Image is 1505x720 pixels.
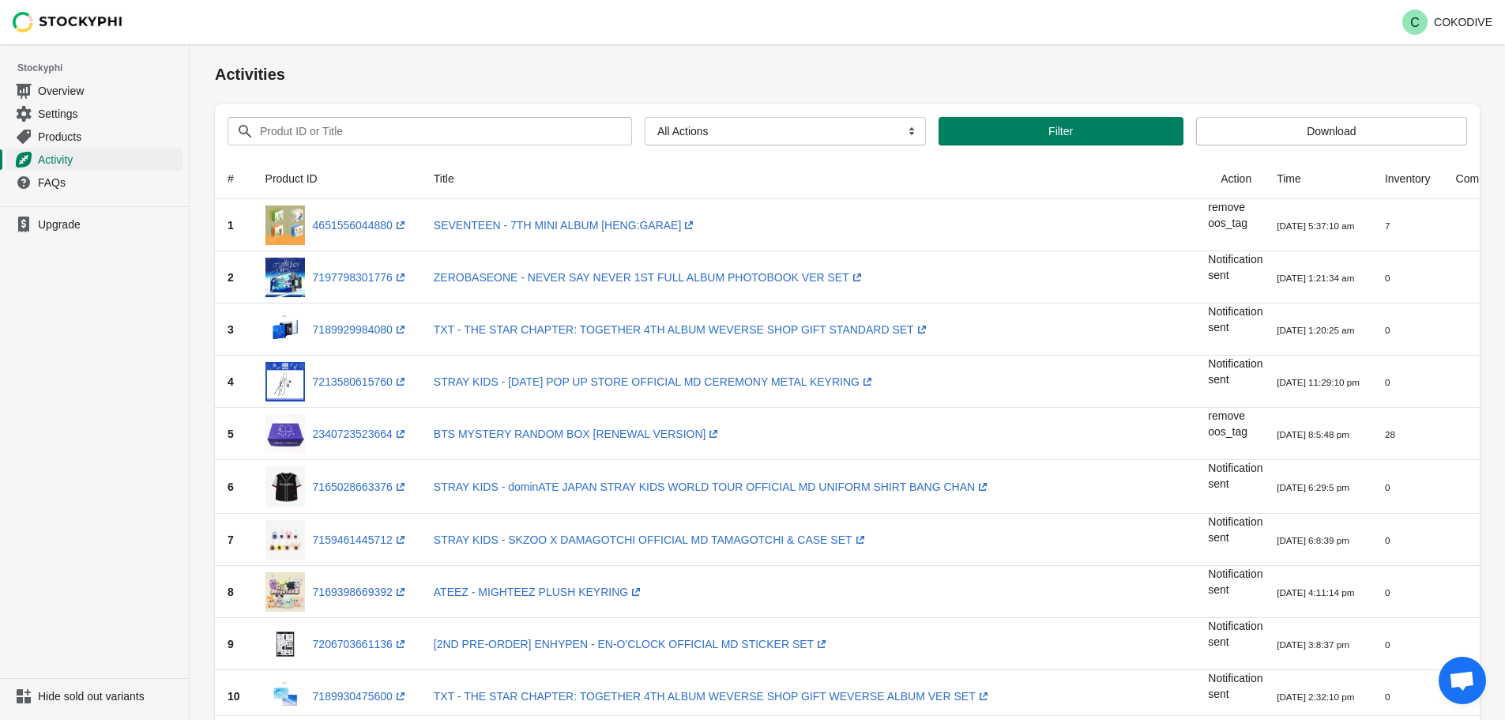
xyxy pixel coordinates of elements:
th: Action [1208,158,1264,199]
a: ATEEZ - MIGHTEEZ PLUSH KEYRING(opens a new window) [434,586,644,598]
a: Activity [6,148,182,171]
small: [DATE] 6:29:5 pm [1277,482,1349,492]
span: Avatar with initials C [1402,9,1428,35]
img: mobile_b6d7ba32-93a5-4714-b9a9-59d2022dd5ed.png [265,572,305,612]
small: 0 [1385,692,1390,702]
span: 9 [228,638,234,650]
span: FAQs [38,175,179,190]
small: [DATE] 4:11:14 pm [1277,587,1354,597]
span: 6 [228,481,234,493]
a: SEVENTEEN - 7TH MINI ALBUM [HENG:GARAE](opens a new window) [434,219,698,232]
img: std_set_fd6350e2-ba4a-481b-ba6a-5c7d4c3699f4.png [265,310,305,349]
small: [DATE] 8:5:48 pm [1277,429,1349,439]
th: Time [1264,158,1372,199]
span: Overview [38,83,179,99]
small: [DATE] 11:29:10 pm [1277,377,1360,387]
span: Download [1307,125,1356,138]
small: 28 [1385,429,1395,439]
img: KakaoTalk_20250304_152612742_a2b5c4b2-4acf-496a-921a-f6009e02a5ee.png [265,520,305,560]
a: 7189930475600(opens a new window) [313,690,408,703]
button: Avatar with initials CCOKODIVE [1396,6,1499,38]
span: Notification sent [1208,357,1262,386]
a: 7197798301776(opens a new window) [313,271,408,284]
p: COKODIVE [1434,16,1492,28]
small: 0 [1385,273,1390,283]
small: [DATE] 3:8:37 pm [1277,639,1349,650]
span: 7 [228,533,234,546]
a: Settings [6,102,182,125]
a: 7206703661136(opens a new window) [313,638,408,650]
a: Upgrade [6,213,182,236]
small: 0 [1385,535,1390,545]
span: Notification sent [1208,515,1262,544]
a: Products [6,125,182,148]
a: 2340723523664(opens a new window) [313,428,408,440]
small: [DATE] 6:8:39 pm [1277,535,1349,545]
span: 10 [228,690,240,703]
span: Hide sold out variants [38,688,179,704]
img: ZBO_PB.jpg [265,258,305,297]
img: UNIFORM_BANGCHAN_7a4c2e97-fa78-4532-9f2c-940341e3175b.png [265,466,305,507]
a: STRAY KIDS - SKZOO X DAMAGOTCHI OFFICIAL MD TAMAGOTCHI & CASE SET(opens a new window) [434,533,868,546]
button: Filter [939,117,1183,145]
small: 0 [1385,587,1390,597]
span: Activity [38,152,179,168]
a: STRAY KIDS - [DATE] POP UP STORE OFFICIAL MD CEREMONY METAL KEYRING(opens a new window) [434,375,875,388]
img: Stockyphi [13,12,123,32]
a: 7159461445712(opens a new window) [313,533,408,546]
small: [DATE] 2:32:10 pm [1277,692,1354,702]
span: Stockyphi [17,60,189,76]
span: Notification sent [1208,305,1262,334]
span: Products [38,129,179,145]
th: Product ID [253,158,421,199]
small: [DATE] 5:37:10 am [1277,221,1354,231]
a: STRAY KIDS - dominATE JAPAN STRAY KIDS WORLD TOUR OFFICIAL MD UNIFORM SHIRT BANG CHAN(opens a new... [434,481,991,493]
span: 4 [228,375,234,388]
input: Produt ID or Title [259,117,604,145]
span: 5 [228,428,234,440]
small: 0 [1385,482,1390,492]
small: [DATE] 1:20:25 am [1277,325,1354,335]
span: Filter [1048,125,1073,138]
img: METAL_KEYRING_1bb971de-3705-4b1b-9cb5-8dcf9456cb57.jpg [265,362,305,401]
th: Title [421,158,1208,199]
th: Inventory [1372,158,1443,199]
img: Weverse_set_5359037c-49e4-4f00-811f-cce92a3a8878.png [265,677,305,716]
span: Notification sent [1208,253,1262,281]
button: Download [1196,117,1467,145]
a: BTS MYSTERY RANDOM BOX [RENEWAL VERSION](opens a new window) [434,428,722,440]
span: Notification sent [1208,620,1262,648]
img: cokodive-rm-s-bts-mystery-random-box-renewal-version-13350300647504.jpg [265,414,305,454]
a: [2ND PRE-ORDER] ENHYPEN - EN-O'CLOCK OFFICIAL MD STICKER SET(opens a new window) [434,638,830,650]
img: STICKER_SET_e048825e-c569-452d-b416-9f3658015fe9.png [265,624,305,664]
span: 1 [228,219,234,232]
small: 0 [1385,377,1390,387]
a: ZEROBASEONE - NEVER SAY NEVER 1ST FULL ALBUM PHOTOBOOK VER SET(opens a new window) [434,271,865,284]
span: Notification sent [1208,672,1262,700]
div: Open chat [1439,657,1486,704]
small: 0 [1385,639,1390,650]
a: 7165028663376(opens a new window) [313,481,408,493]
span: 2 [228,271,234,284]
img: apple-music-all-haha-dul-set-net-seventeen-7th-mini-album-heng-garae-28588533219408.jpg [265,205,305,245]
a: 7213580615760(opens a new window) [313,375,408,388]
span: Notification sent [1208,462,1262,490]
small: [DATE] 1:21:34 am [1277,273,1354,283]
a: TXT - THE STAR CHAPTER: TOGETHER 4TH ALBUM WEVERSE SHOP GIFT WEVERSE ALBUM VER SET(opens a new wi... [434,690,991,703]
a: 7189929984080(opens a new window) [313,323,408,336]
span: remove oos_tag [1208,409,1247,438]
a: FAQs [6,171,182,194]
span: 3 [228,323,234,336]
a: 7169398669392(opens a new window) [313,586,408,598]
a: Overview [6,79,182,102]
span: 8 [228,586,234,598]
a: Hide sold out variants [6,685,182,707]
h1: Activities [215,63,1480,85]
span: Upgrade [38,217,179,232]
a: 4651556044880(opens a new window) [313,219,408,232]
small: 0 [1385,325,1390,335]
text: C [1410,16,1420,29]
span: remove oos_tag [1208,201,1247,229]
span: Notification sent [1208,567,1262,596]
a: TXT - THE STAR CHAPTER: TOGETHER 4TH ALBUM WEVERSE SHOP GIFT STANDARD SET(opens a new window) [434,323,930,336]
